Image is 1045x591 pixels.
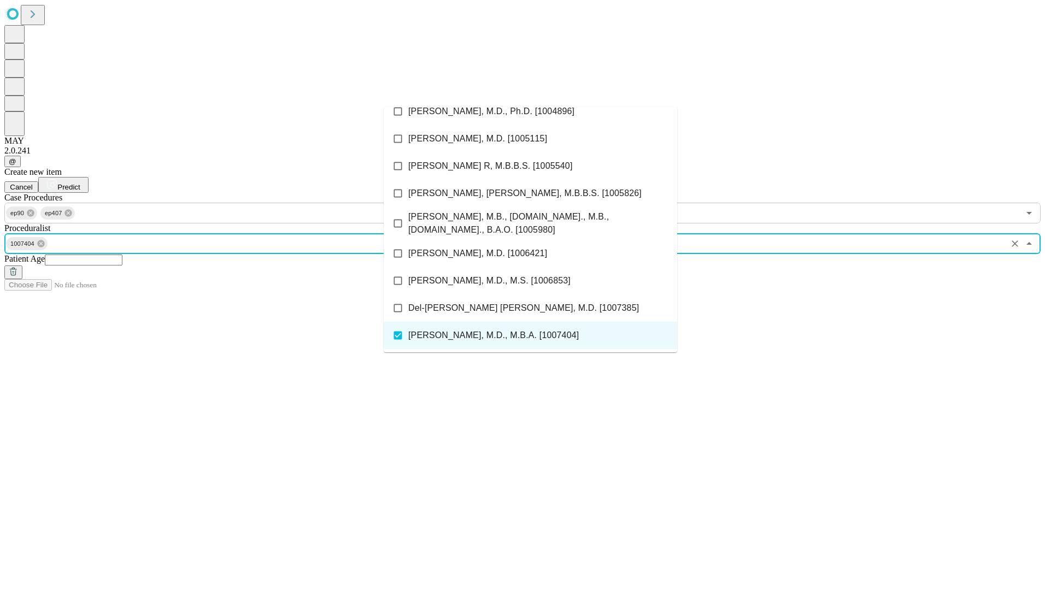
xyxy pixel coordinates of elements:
[1021,205,1037,221] button: Open
[1021,236,1037,251] button: Close
[40,207,66,220] span: ep407
[408,302,639,315] span: Del-[PERSON_NAME] [PERSON_NAME], M.D. [1007385]
[4,136,1041,146] div: MAY
[408,274,571,287] span: [PERSON_NAME], M.D., M.S. [1006853]
[408,247,547,260] span: [PERSON_NAME], M.D. [1006421]
[408,210,668,237] span: [PERSON_NAME], M.B., [DOMAIN_NAME]., M.B., [DOMAIN_NAME]., B.A.O. [1005980]
[408,159,572,173] span: [PERSON_NAME] R, M.B.B.S. [1005540]
[4,156,21,167] button: @
[38,177,89,193] button: Predict
[4,146,1041,156] div: 2.0.241
[40,206,75,220] div: ep407
[408,105,574,118] span: [PERSON_NAME], M.D., Ph.D. [1004896]
[408,187,642,200] span: [PERSON_NAME], [PERSON_NAME], M.B.B.S. [1005826]
[6,206,37,220] div: ep90
[9,157,16,166] span: @
[4,223,50,233] span: Proceduralist
[1007,236,1023,251] button: Clear
[4,254,45,263] span: Patient Age
[408,132,547,145] span: [PERSON_NAME], M.D. [1005115]
[10,183,33,191] span: Cancel
[4,167,62,176] span: Create new item
[57,183,80,191] span: Predict
[408,329,579,342] span: [PERSON_NAME], M.D., M.B.A. [1007404]
[4,181,38,193] button: Cancel
[6,238,39,250] span: 1007404
[4,193,62,202] span: Scheduled Procedure
[6,237,48,250] div: 1007404
[6,207,28,220] span: ep90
